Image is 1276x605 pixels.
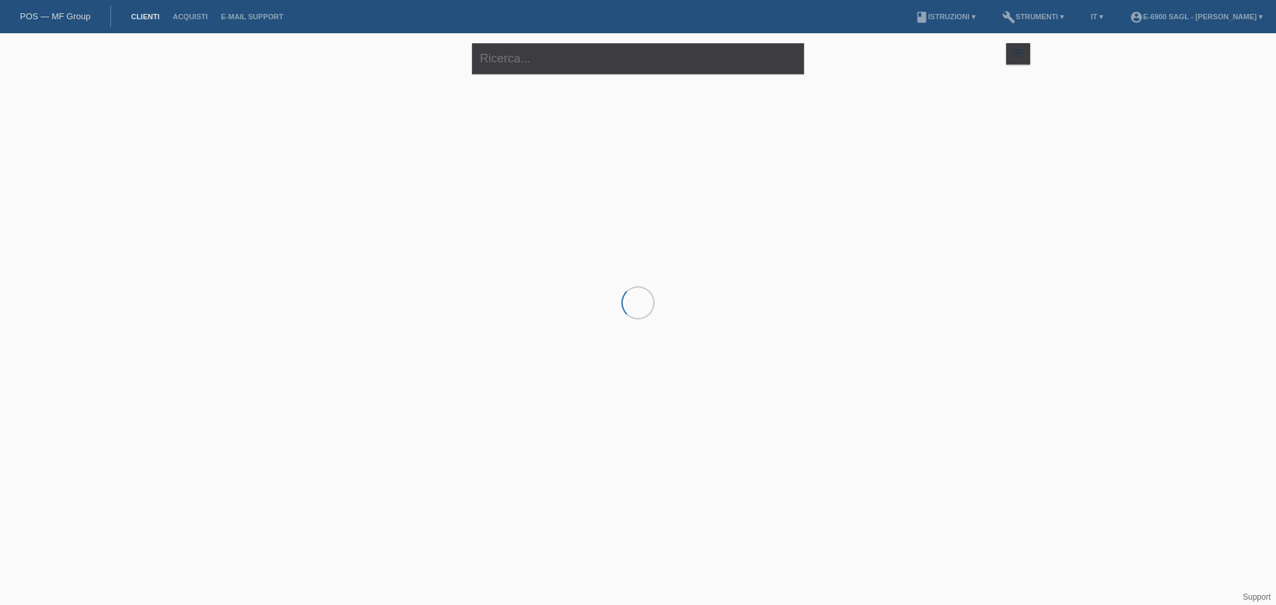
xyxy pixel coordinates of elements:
[996,13,1071,21] a: buildStrumenti ▾
[1011,46,1025,60] i: filter_list
[1123,13,1269,21] a: account_circleE-6900 Sagl - [PERSON_NAME] ▾
[1084,13,1110,21] a: IT ▾
[215,13,290,21] a: E-mail Support
[1130,11,1143,24] i: account_circle
[20,11,90,21] a: POS — MF Group
[908,13,982,21] a: bookIstruzioni ▾
[124,13,166,21] a: Clienti
[472,43,804,74] input: Ricerca...
[915,11,928,24] i: book
[1243,592,1271,602] a: Support
[166,13,215,21] a: Acquisti
[1002,11,1015,24] i: build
